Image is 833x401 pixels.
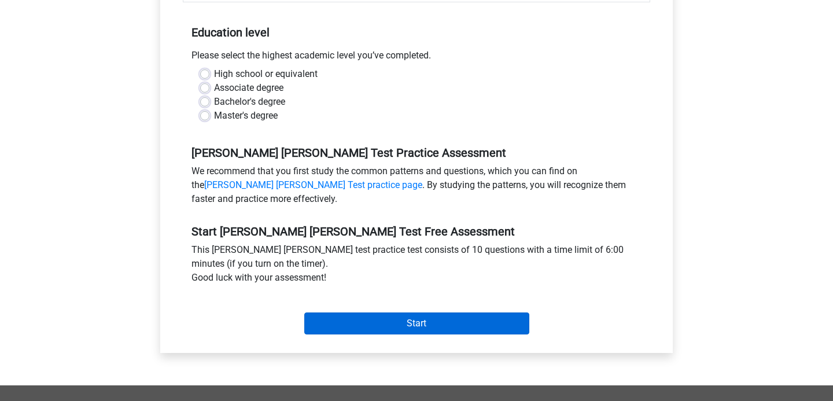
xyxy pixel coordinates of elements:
[191,146,642,160] h5: [PERSON_NAME] [PERSON_NAME] Test Practice Assessment
[204,179,422,190] a: [PERSON_NAME] [PERSON_NAME] Test practice page
[304,312,529,334] input: Start
[214,81,283,95] label: Associate degree
[191,21,642,44] h5: Education level
[214,95,285,109] label: Bachelor's degree
[183,243,650,289] div: This [PERSON_NAME] [PERSON_NAME] test practice test consists of 10 questions with a time limit of...
[183,49,650,67] div: Please select the highest academic level you’ve completed.
[214,67,318,81] label: High school or equivalent
[183,164,650,211] div: We recommend that you first study the common patterns and questions, which you can find on the . ...
[214,109,278,123] label: Master's degree
[191,225,642,238] h5: Start [PERSON_NAME] [PERSON_NAME] Test Free Assessment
